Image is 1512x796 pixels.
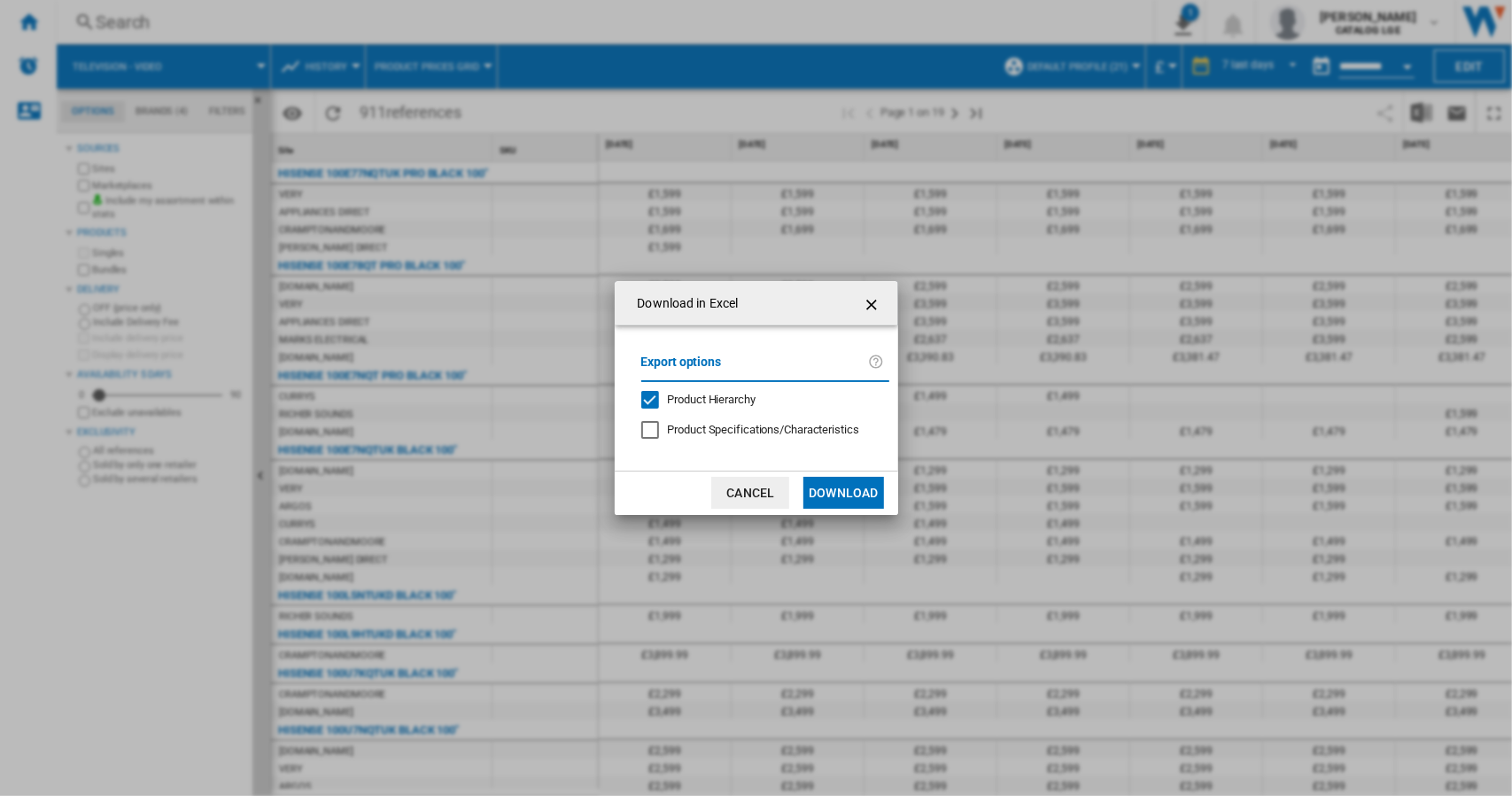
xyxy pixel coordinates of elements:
[629,295,739,313] h4: Download in Excel
[615,281,898,514] md-dialog: Download in ...
[641,391,875,408] md-checkbox: Product Hierarchy
[641,352,868,385] label: Export options
[668,423,859,436] span: Product Specifications/Characteristics
[803,477,883,509] button: Download
[863,294,884,316] ng-md-icon: getI18NText('BUTTONS.CLOSE_DIALOG')
[711,477,789,509] button: Cancel
[856,285,891,321] button: getI18NText('BUTTONS.CLOSE_DIALOG')
[668,393,756,406] span: Product Hierarchy
[668,422,859,438] div: Only applies to Category View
